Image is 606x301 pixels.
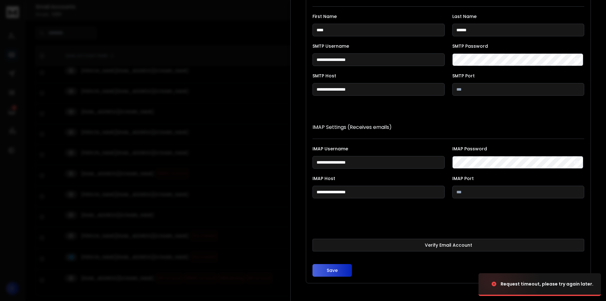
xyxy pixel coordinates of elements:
p: IMAP Settings (Receives emails) [312,123,584,131]
label: SMTP Port [452,74,585,78]
label: IMAP Username [312,147,445,151]
div: Request timeout, please try again later. [501,281,593,287]
label: SMTP Username [312,44,445,48]
button: Verify Email Account [312,239,584,251]
label: Last Name [452,14,585,19]
button: Save [312,264,352,277]
label: IMAP Port [452,176,585,181]
label: First Name [312,14,445,19]
label: SMTP Host [312,74,445,78]
label: IMAP Password [452,147,585,151]
label: SMTP Password [452,44,585,48]
img: image [478,267,542,301]
label: IMAP Host [312,176,445,181]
